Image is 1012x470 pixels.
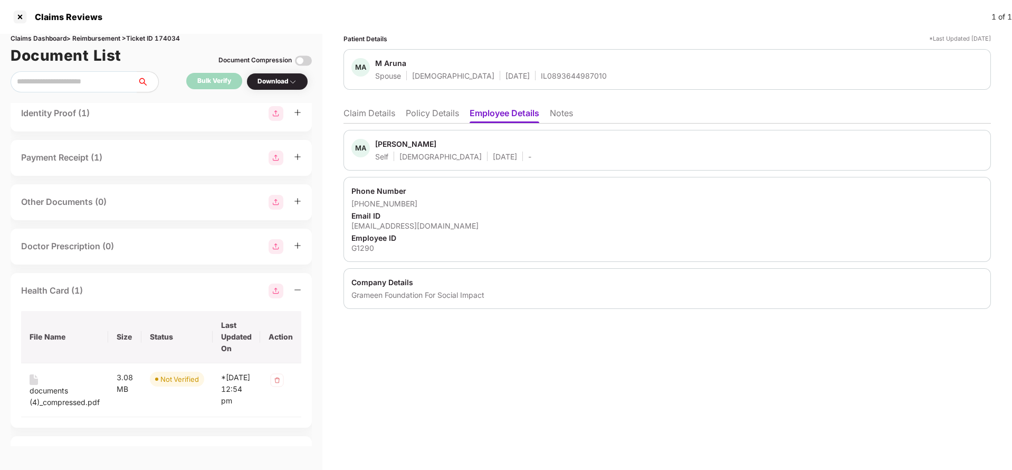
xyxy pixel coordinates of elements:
[269,195,283,210] img: svg+xml;base64,PHN2ZyBpZD0iR3JvdXBfMjg4MTMiIGRhdGEtbmFtZT0iR3JvdXAgMjg4MTMiIHhtbG5zPSJodHRwOi8vd3...
[505,71,530,81] div: [DATE]
[269,106,283,121] img: svg+xml;base64,PHN2ZyBpZD0iR3JvdXBfMjg4MTMiIGRhdGEtbmFtZT0iR3JvdXAgMjg4MTMiIHhtbG5zPSJodHRwOi8vd3...
[108,311,141,363] th: Size
[375,71,401,81] div: Spouse
[141,311,213,363] th: Status
[21,195,107,209] div: Other Documents (0)
[137,78,158,86] span: search
[541,71,607,81] div: IL0893644987010
[197,76,231,86] div: Bulk Verify
[294,109,301,116] span: plus
[21,311,108,363] th: File Name
[269,284,283,298] img: svg+xml;base64,PHN2ZyBpZD0iR3JvdXBfMjg4MTMiIGRhdGEtbmFtZT0iR3JvdXAgMjg4MTMiIHhtbG5zPSJodHRwOi8vd3...
[257,77,297,87] div: Download
[528,152,531,162] div: -
[213,311,260,363] th: Last Updated On
[28,12,102,22] div: Claims Reviews
[375,58,406,68] div: M Aruna
[343,34,387,44] div: Patient Details
[991,11,1012,23] div: 1 of 1
[11,34,312,44] div: Claims Dashboard > Reimbursement > Ticket ID 174034
[375,152,388,162] div: Self
[21,151,102,164] div: Payment Receipt (1)
[375,139,436,149] div: [PERSON_NAME]
[11,44,121,67] h1: Document List
[294,286,301,294] span: minus
[269,372,285,389] img: svg+xml;base64,PHN2ZyB4bWxucz0iaHR0cDovL3d3dy53My5vcmcvMjAwMC9zdmciIHdpZHRoPSIzMiIgaGVpZ2h0PSIzMi...
[351,221,983,231] div: [EMAIL_ADDRESS][DOMAIN_NAME]
[269,239,283,254] img: svg+xml;base64,PHN2ZyBpZD0iR3JvdXBfMjg4MTMiIGRhdGEtbmFtZT0iR3JvdXAgMjg4MTMiIHhtbG5zPSJodHRwOi8vd3...
[929,34,991,44] div: *Last Updated [DATE]
[269,151,283,165] img: svg+xml;base64,PHN2ZyBpZD0iR3JvdXBfMjg4MTMiIGRhdGEtbmFtZT0iR3JvdXAgMjg4MTMiIHhtbG5zPSJodHRwOi8vd3...
[351,211,983,221] div: Email ID
[30,385,100,408] div: documents (4)_compressed.pdf
[351,277,983,287] div: Company Details
[221,372,252,407] div: *[DATE] 12:54 pm
[406,108,459,123] li: Policy Details
[294,198,301,205] span: plus
[289,78,297,86] img: svg+xml;base64,PHN2ZyBpZD0iRHJvcGRvd24tMzJ4MzIiIHhtbG5zPSJodHRwOi8vd3d3LnczLm9yZy8yMDAwL3N2ZyIgd2...
[218,55,292,65] div: Document Compression
[351,58,370,77] div: MA
[30,374,38,385] img: svg+xml;base64,PHN2ZyB4bWxucz0iaHR0cDovL3d3dy53My5vcmcvMjAwMC9zdmciIHdpZHRoPSIxNiIgaGVpZ2h0PSIyMC...
[351,199,983,209] div: [PHONE_NUMBER]
[117,372,133,395] div: 3.08 MB
[351,290,983,300] div: Grameen Foundation For Social Impact
[295,52,312,69] img: svg+xml;base64,PHN2ZyBpZD0iVG9nZ2xlLTMyeDMyIiB4bWxucz0iaHR0cDovL3d3dy53My5vcmcvMjAwMC9zdmciIHdpZH...
[412,71,494,81] div: [DEMOGRAPHIC_DATA]
[351,186,983,196] div: Phone Number
[493,152,517,162] div: [DATE]
[343,108,395,123] li: Claim Details
[351,139,370,157] div: MA
[21,240,114,253] div: Doctor Prescription (0)
[260,311,301,363] th: Action
[21,284,83,297] div: Health Card (1)
[160,374,199,384] div: Not Verified
[137,71,159,92] button: search
[21,107,90,120] div: Identity Proof (1)
[550,108,573,123] li: Notes
[294,242,301,249] span: plus
[351,243,983,253] div: G1290
[470,108,539,123] li: Employee Details
[294,153,301,161] span: plus
[351,233,983,243] div: Employee ID
[399,152,482,162] div: [DEMOGRAPHIC_DATA]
